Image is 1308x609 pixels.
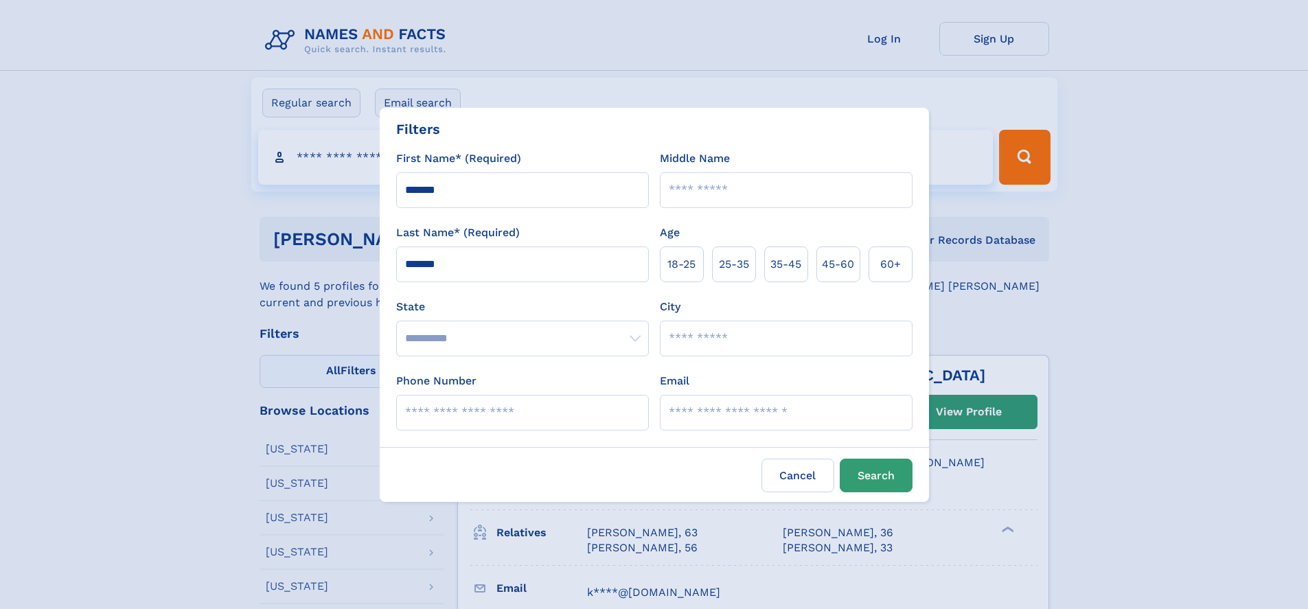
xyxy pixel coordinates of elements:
[840,459,913,492] button: Search
[880,256,901,273] span: 60+
[396,119,440,139] div: Filters
[719,256,749,273] span: 25‑35
[761,459,834,492] label: Cancel
[660,373,689,389] label: Email
[667,256,696,273] span: 18‑25
[770,256,801,273] span: 35‑45
[396,299,649,315] label: State
[660,299,680,315] label: City
[660,150,730,167] label: Middle Name
[822,256,854,273] span: 45‑60
[660,225,680,241] label: Age
[396,150,521,167] label: First Name* (Required)
[396,225,520,241] label: Last Name* (Required)
[396,373,477,389] label: Phone Number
